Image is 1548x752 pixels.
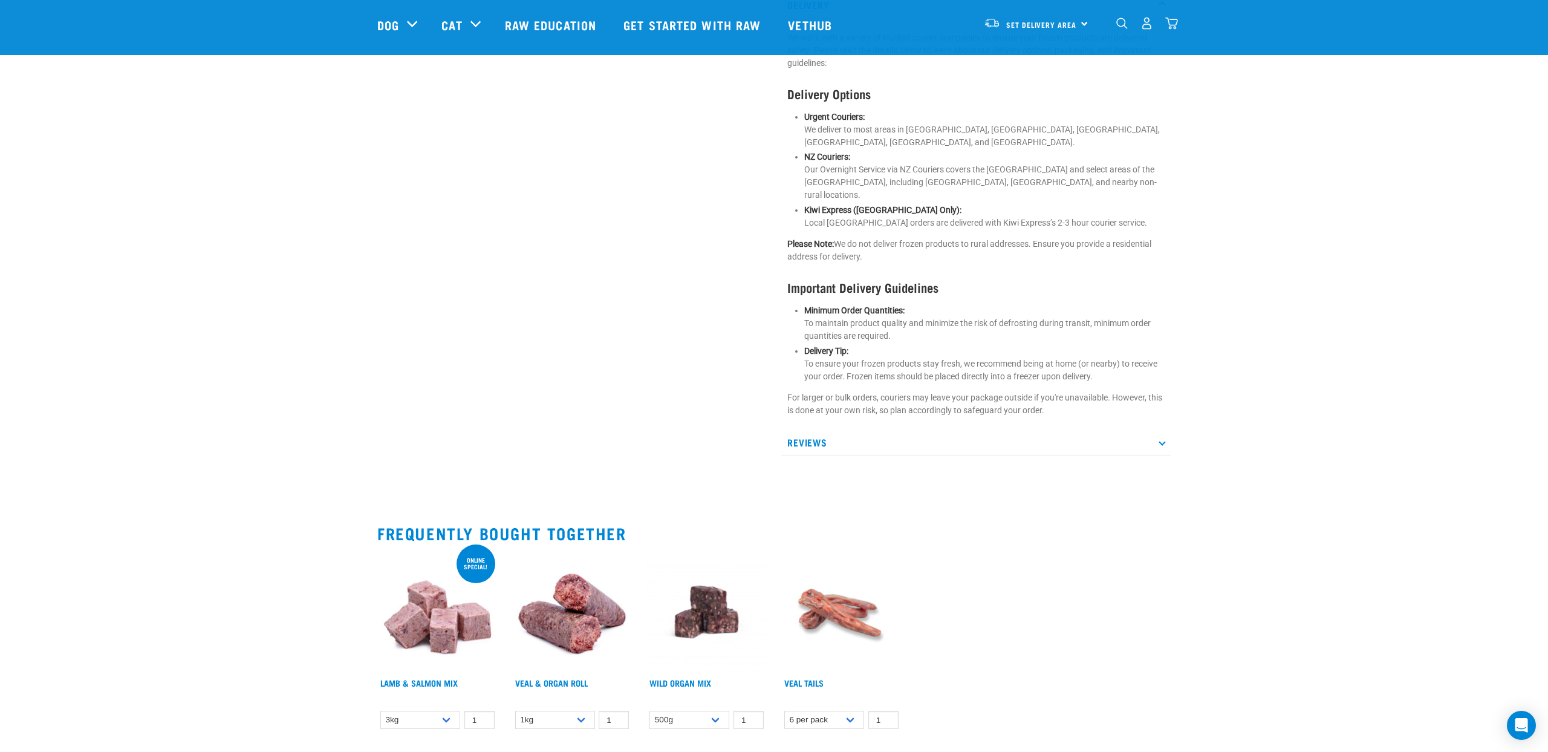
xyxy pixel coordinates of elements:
[868,711,899,730] input: 1
[804,204,1165,229] p: Local [GEOGRAPHIC_DATA] orders are delivered with Kiwi Express’s 2-3 hour courier service.
[377,16,399,34] a: Dog
[804,205,961,215] strong: Kiwi Express ([GEOGRAPHIC_DATA] Only):
[377,552,498,672] img: 1029 Lamb Salmon Mix 01
[787,284,938,290] strong: Important Delivery Guidelines
[787,90,871,97] strong: Delivery Options
[787,239,834,249] strong: Please Note:
[784,681,824,685] a: Veal Tails
[1116,18,1128,29] img: home-icon-1@2x.png
[733,711,764,730] input: 1
[804,345,1165,383] p: To ensure your frozen products stay fresh, we recommend being at home (or nearby) to receive your...
[1507,711,1536,740] div: Open Intercom Messenger
[787,238,1165,263] p: We do not deliver frozen products to rural addresses. Ensure you provide a residential address fo...
[804,304,1165,342] p: To maintain product quality and minimize the risk of defrosting during transit, minimum order qua...
[804,306,905,315] strong: Minimum Order Quantities:
[380,681,458,685] a: Lamb & Salmon Mix
[787,391,1165,417] p: For larger or bulk orders, couriers may leave your package outside if you're unavailable. However...
[1165,17,1178,30] img: home-icon@2x.png
[804,151,1165,201] p: Our Overnight Service via NZ Couriers covers the [GEOGRAPHIC_DATA] and select areas of the [GEOGR...
[649,681,711,685] a: Wild Organ Mix
[611,1,776,49] a: Get started with Raw
[464,711,495,730] input: 1
[781,552,902,672] img: Veal Tails
[441,16,462,34] a: Cat
[1140,17,1153,30] img: user.png
[804,346,848,356] strong: Delivery Tip:
[776,1,847,49] a: Vethub
[493,1,611,49] a: Raw Education
[1006,22,1076,27] span: Set Delivery Area
[984,18,1000,28] img: van-moving.png
[512,552,633,672] img: Veal Organ Mix Roll 01
[599,711,629,730] input: 1
[804,111,1165,149] p: We deliver to most areas in [GEOGRAPHIC_DATA], [GEOGRAPHIC_DATA], [GEOGRAPHIC_DATA], [GEOGRAPHIC_...
[804,152,850,162] strong: NZ Couriers:
[781,429,1171,456] p: Reviews
[377,524,1171,543] h2: Frequently bought together
[646,552,767,672] img: Wild Organ Mix
[804,112,865,122] strong: Urgent Couriers:
[515,681,588,685] a: Veal & Organ Roll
